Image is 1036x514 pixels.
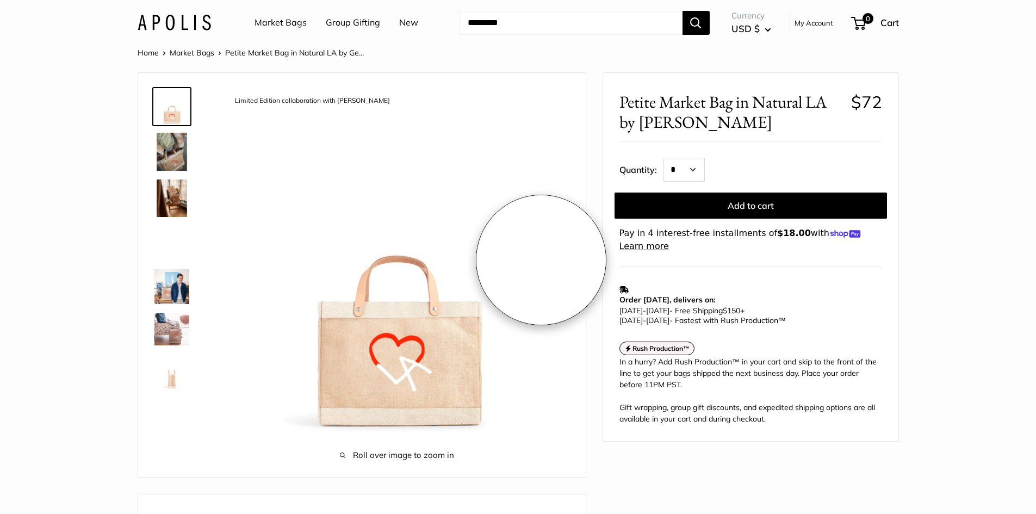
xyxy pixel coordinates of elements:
span: [DATE] [646,315,669,325]
span: - [643,306,646,315]
strong: Rush Production™ [632,344,690,352]
a: My Account [795,16,833,29]
div: In a hurry? Add Rush Production™ in your cart and skip to the front of the line to get your bags ... [619,356,882,425]
span: Petite Market Bag in Natural LA by Ge... [225,48,364,58]
span: 0 [862,13,873,24]
span: - [643,315,646,325]
button: Search [683,11,710,35]
span: $150 [723,306,740,315]
span: Roll over image to zoom in [225,448,569,463]
span: Petite Market Bag in Natural LA by [PERSON_NAME] [619,92,843,132]
span: - Fastest with Rush Production™ [619,315,786,325]
img: description_Seal of authenticity printed on the backside of every bag. [154,398,189,432]
img: description_Super soft and durable leather handles. [154,133,189,171]
button: Add to cart [615,193,887,219]
span: Cart [880,17,899,28]
a: description_Spacious inner area with room for everything. Plus water-resistant lining. [152,224,191,263]
img: description_Geoff McFetridge in his L.A. studio [154,269,189,304]
span: [DATE] [619,315,643,325]
img: description_Limited Edition collaboration with Geoff McFetridge [154,89,189,124]
a: description_Geoff McFetridge in his L.A. studio [152,267,191,306]
a: Market Bags [170,48,214,58]
input: Search... [459,11,683,35]
button: USD $ [731,20,771,38]
span: USD $ [731,23,760,34]
a: description_Limited Edition collaboration with Geoff McFetridge [152,87,191,126]
a: description_Elevates every moment [152,311,191,348]
a: Group Gifting [326,15,380,31]
img: description_Limited Edition collaboration with Geoff McFetridge [225,89,569,434]
a: description_Seal of authenticity printed on the backside of every bag. [152,395,191,435]
div: Limited Edition collaboration with [PERSON_NAME] [229,94,395,108]
a: New [399,15,418,31]
strong: Order [DATE], delivers on: [619,295,715,305]
img: description_Elevates every moment [154,313,189,345]
a: description_Super soft and durable leather handles. [152,131,191,173]
nav: Breadcrumb [138,46,364,60]
a: description_All proceeds support L.A. Neighborhoods via local charities [152,177,191,220]
a: Market Bags [255,15,307,31]
img: description_12.5" wide, 9.5" high, 5.5" deep; handles: 3.5" drop [154,354,189,389]
span: $72 [851,91,882,113]
img: Apolis [138,15,211,30]
label: Quantity: [619,154,663,182]
a: Home [138,48,159,58]
p: - Free Shipping + [619,306,877,325]
span: [DATE] [619,306,643,315]
span: [DATE] [646,306,669,315]
a: 0 Cart [852,14,899,32]
img: description_All proceeds support L.A. Neighborhoods via local charities [154,179,189,218]
a: description_12.5" wide, 9.5" high, 5.5" deep; handles: 3.5" drop [152,352,191,391]
span: Currency [731,8,771,23]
